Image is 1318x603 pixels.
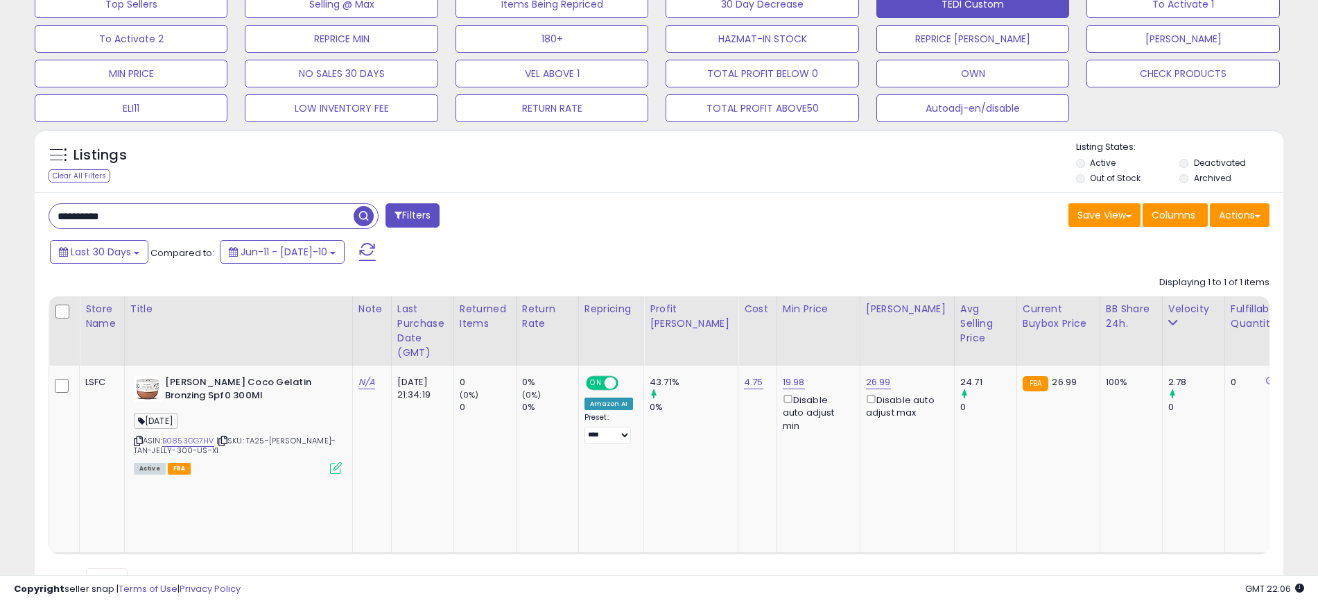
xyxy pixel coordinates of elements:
button: [PERSON_NAME] [1086,25,1279,53]
span: 26.99 [1052,375,1077,389]
a: 4.75 [744,375,763,389]
div: Preset: [584,413,633,444]
div: ASIN: [134,376,342,473]
button: Last 30 Days [50,240,148,264]
span: 2025-08-10 22:06 GMT [1245,582,1304,595]
span: All listings currently available for purchase on Amazon [134,463,166,475]
div: Title [130,302,347,316]
button: Actions [1210,203,1269,227]
span: Compared to: [150,246,214,260]
div: Return Rate [522,302,573,331]
small: (0%) [460,389,479,400]
div: 0% [650,401,738,414]
div: 100% [1106,376,1152,389]
button: REPRICE [PERSON_NAME] [876,25,1069,53]
h5: Listings [73,146,127,165]
label: Archived [1194,172,1231,184]
div: 0 [1231,376,1274,389]
div: 0 [1168,401,1224,414]
div: 43.71% [650,376,738,389]
div: [DATE] 21:34:19 [397,376,443,401]
span: Last 30 Days [71,245,131,259]
div: BB Share 24h. [1106,302,1156,331]
div: Last Purchase Date (GMT) [397,302,448,360]
div: Disable auto adjust max [866,392,944,419]
a: Privacy Policy [180,582,241,595]
button: To Activate 2 [35,25,227,53]
div: Store Name [85,302,119,331]
label: Active [1090,157,1116,169]
span: ON [587,377,605,389]
div: Displaying 1 to 1 of 1 items [1159,276,1269,289]
a: 19.98 [783,375,805,389]
div: 0 [460,376,516,389]
div: Avg Selling Price [960,302,1011,346]
small: FBA [1023,376,1048,391]
div: Cost [744,302,771,316]
button: TOTAL PROFIT ABOVE50 [666,94,858,122]
button: Save View [1068,203,1141,227]
div: [PERSON_NAME] [866,302,948,316]
button: Autoadj-en/disable [876,94,1069,122]
div: 0% [522,401,578,414]
div: Amazon AI [584,398,633,410]
div: seller snap | | [14,583,241,596]
button: RETURN RATE [456,94,648,122]
div: Note [358,302,385,316]
div: LSFC [85,376,114,389]
button: LOW INVENTORY FEE [245,94,437,122]
button: MIN PRICE [35,60,227,87]
a: N/A [358,375,375,389]
button: Jun-11 - [DATE]-10 [220,240,345,264]
div: Profit [PERSON_NAME] [650,302,732,331]
div: Fulfillable Quantity [1231,302,1278,331]
button: OWN [876,60,1069,87]
button: HAZMAT-IN STOCK [666,25,858,53]
div: Clear All Filters [49,169,110,182]
button: TOTAL PROFIT BELOW 0 [666,60,858,87]
button: VEL ABOVE 1 [456,60,648,87]
div: Returned Items [460,302,510,331]
img: 41Khs5+2w-L._SL40_.jpg [134,376,162,402]
small: (0%) [522,389,541,400]
div: Repricing [584,302,638,316]
span: Columns [1152,208,1195,222]
span: OFF [616,377,638,389]
b: [PERSON_NAME] Coco Gelatin Bronzing Spf0 300Ml [165,376,333,405]
div: 0% [522,376,578,389]
span: FBA [168,463,191,475]
button: Columns [1143,203,1208,227]
label: Deactivated [1194,157,1246,169]
strong: Copyright [14,582,64,595]
button: NO SALES 30 DAYS [245,60,437,87]
p: Listing States: [1076,141,1283,154]
label: Out of Stock [1090,172,1141,184]
div: 2.78 [1168,376,1224,389]
span: Jun-11 - [DATE]-10 [241,245,327,259]
button: CHECK PRODUCTS [1086,60,1279,87]
span: Show: entries [59,573,159,586]
span: [DATE] [134,413,177,429]
div: Min Price [783,302,854,316]
button: REPRICE MIN [245,25,437,53]
a: Terms of Use [119,582,177,595]
button: ELI11 [35,94,227,122]
a: B0853GG7HV [162,435,214,447]
div: 0 [460,401,516,414]
button: 180+ [456,25,648,53]
div: Velocity [1168,302,1219,316]
button: Filters [385,203,440,228]
a: 26.99 [866,375,891,389]
div: 0 [960,401,1016,414]
span: | SKU: TA25-[PERSON_NAME]-TAN-JELLY-300-US-X1 [134,435,336,456]
div: 24.71 [960,376,1016,389]
div: Current Buybox Price [1023,302,1094,331]
div: Disable auto adjust min [783,392,849,432]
